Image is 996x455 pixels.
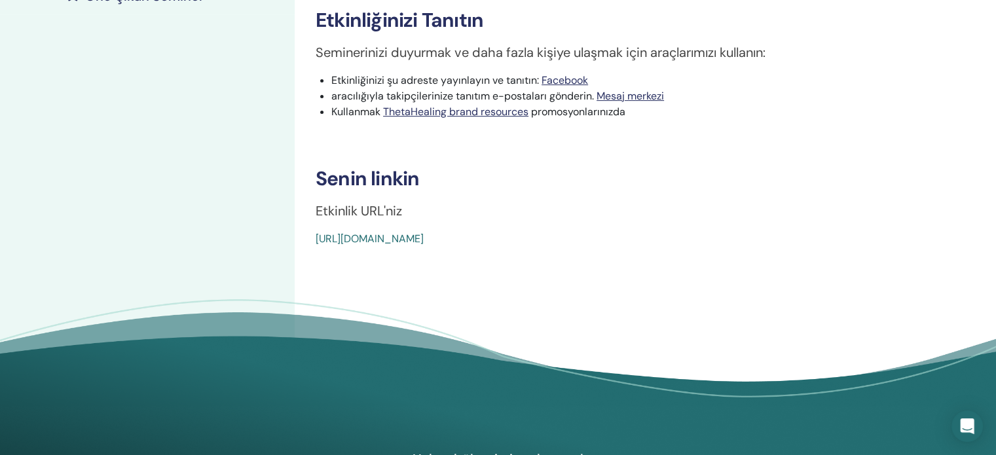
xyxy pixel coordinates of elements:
[331,104,938,120] li: Kullanmak promosyonlarınızda
[542,73,588,87] a: Facebook
[316,232,424,246] a: [URL][DOMAIN_NAME]
[316,43,938,62] p: Seminerinizi duyurmak ve daha fazla kişiye ulaşmak için araçlarımızı kullanın:
[597,89,664,103] a: Mesaj merkezi
[383,105,528,118] a: ThetaHealing brand resources
[316,9,938,32] h3: Etkinliğinizi Tanıtın
[316,167,938,191] h3: Senin linkin
[331,73,938,88] li: Etkinliğinizi şu adreste yayınlayın ve tanıtın:
[951,410,983,442] div: Open Intercom Messenger
[331,88,938,104] li: aracılığıyla takipçilerinize tanıtım e-postaları gönderin.
[316,201,938,221] p: Etkinlik URL'niz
